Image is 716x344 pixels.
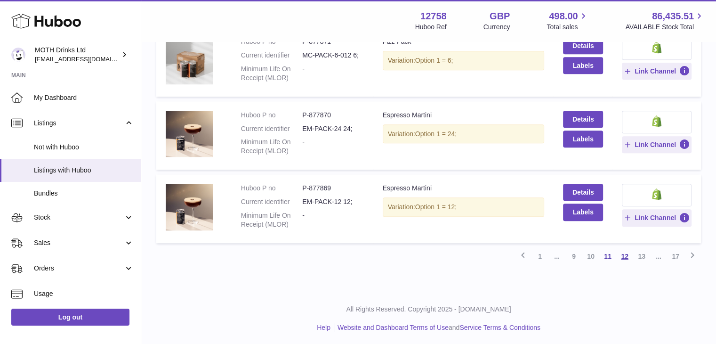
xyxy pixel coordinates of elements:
div: Variation: [383,51,545,70]
a: 13 [633,248,650,265]
button: Labels [563,204,603,221]
span: 498.00 [549,10,578,23]
span: AVAILABLE Stock Total [625,23,705,32]
div: Fizz Pack [383,37,545,46]
span: Option 1 = 12; [415,203,457,211]
dt: Minimum Life On Receipt (MLOR) [241,65,302,82]
dt: Current identifier [241,197,302,206]
a: 11 [599,248,616,265]
dd: - [302,65,363,82]
strong: GBP [490,10,510,23]
dd: P-877871 [302,37,363,46]
a: Details [563,184,603,201]
span: Orders [34,264,124,273]
button: Labels [563,131,603,147]
img: shopify-small.png [652,115,662,127]
div: Espresso Martini [383,184,545,193]
span: Total sales [547,23,588,32]
dt: Current identifier [241,124,302,133]
dd: MC-PACK-6-012 6; [302,51,363,60]
span: 86,435.51 [652,10,694,23]
img: shopify-small.png [652,42,662,53]
div: Variation: [383,197,545,217]
dt: Huboo P no [241,111,302,120]
div: Espresso Martini [383,111,545,120]
div: Variation: [383,124,545,144]
a: Log out [11,309,129,326]
button: Link Channel [622,136,692,153]
a: 9 [565,248,582,265]
dt: Minimum Life On Receipt (MLOR) [241,138,302,156]
div: Huboo Ref [415,23,447,32]
dt: Minimum Life On Receipt (MLOR) [241,211,302,229]
dt: Huboo P no [241,184,302,193]
span: Option 1 = 6; [415,57,453,64]
a: Details [563,37,603,54]
a: 12 [616,248,633,265]
img: Espresso Martini [166,184,213,230]
img: Fizz Pack [166,37,213,84]
a: Website and Dashboard Terms of Use [338,324,449,331]
button: Link Channel [622,63,692,80]
a: Help [317,324,330,331]
a: 10 [582,248,599,265]
span: ... [548,248,565,265]
a: 86,435.51 AVAILABLE Stock Total [625,10,705,32]
dt: Huboo P no [241,37,302,46]
dt: Current identifier [241,51,302,60]
span: My Dashboard [34,93,134,102]
a: 17 [667,248,684,265]
a: Details [563,111,603,128]
span: Stock [34,213,124,222]
a: Service Terms & Conditions [459,324,540,331]
span: Not with Huboo [34,143,134,152]
span: Bundles [34,189,134,198]
span: Link Channel [635,67,676,75]
button: Link Channel [622,209,692,226]
img: Espresso Martini [166,111,213,157]
div: Currency [483,23,510,32]
dd: - [302,138,363,156]
span: Listings with Huboo [34,166,134,175]
span: Link Channel [635,213,676,222]
span: Sales [34,238,124,247]
img: internalAdmin-12758@internal.huboo.com [11,48,25,62]
dd: P-877869 [302,184,363,193]
div: MOTH Drinks Ltd [35,46,120,64]
span: Listings [34,119,124,128]
li: and [334,323,540,332]
button: Labels [563,57,603,74]
a: 498.00 Total sales [547,10,588,32]
span: ... [650,248,667,265]
dd: - [302,211,363,229]
strong: 12758 [420,10,447,23]
span: Option 1 = 24; [415,130,457,138]
p: All Rights Reserved. Copyright 2025 - [DOMAIN_NAME] [149,305,708,314]
a: 1 [531,248,548,265]
span: Link Channel [635,140,676,149]
dd: EM-PACK-24 24; [302,124,363,133]
span: Usage [34,289,134,298]
dd: P-877870 [302,111,363,120]
dd: EM-PACK-12 12; [302,197,363,206]
img: shopify-small.png [652,188,662,200]
span: [EMAIL_ADDRESS][DOMAIN_NAME] [35,55,138,63]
